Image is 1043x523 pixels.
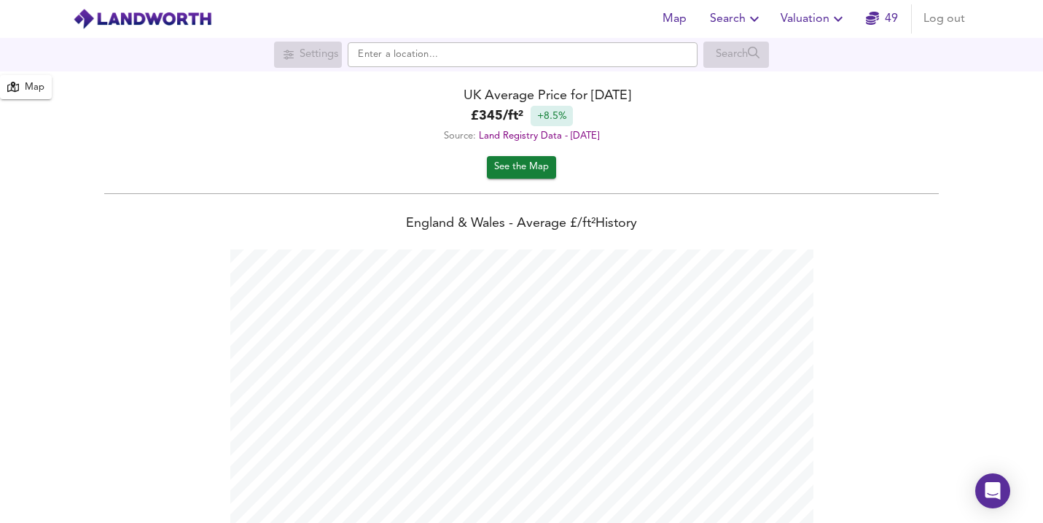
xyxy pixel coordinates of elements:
button: See the Map [487,156,556,179]
span: Valuation [781,9,847,29]
input: Enter a location... [348,42,698,67]
button: Log out [918,4,971,34]
b: £ 345 / ft² [471,106,523,126]
div: Search for a location first or explore the map [274,42,342,68]
span: See the Map [494,159,549,176]
button: 49 [859,4,905,34]
a: 49 [866,9,898,29]
button: Valuation [775,4,853,34]
span: Log out [923,9,965,29]
img: logo [73,8,212,30]
div: Map [25,80,44,96]
div: Open Intercom Messenger [975,473,1010,508]
button: Map [652,4,698,34]
div: Search for a location first or explore the map [703,42,770,68]
button: Search [704,4,769,34]
span: Search [710,9,763,29]
div: +8.5% [531,106,573,126]
span: Map [657,9,692,29]
a: Land Registry Data - [DATE] [479,131,599,141]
